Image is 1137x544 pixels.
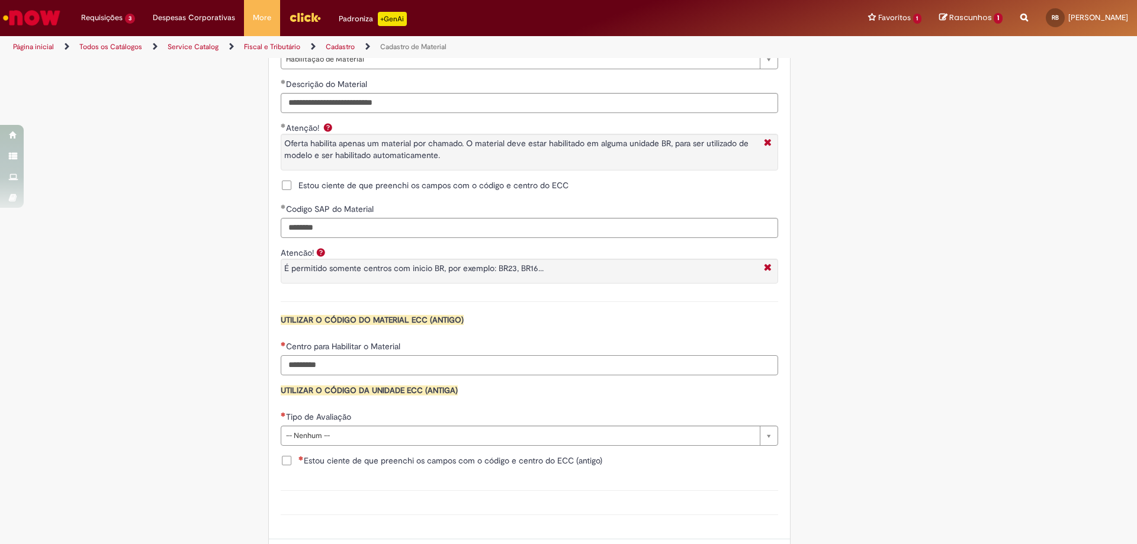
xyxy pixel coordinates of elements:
[168,42,219,51] a: Service Catalog
[281,123,286,128] span: Obrigatório Preenchido
[913,14,922,24] span: 1
[286,426,754,445] span: -- Nenhum --
[286,411,354,422] span: Tipo de Avaliação
[939,12,1003,24] a: Rascunhos
[281,93,778,113] input: Descrição do Material
[281,204,286,209] span: Obrigatório Preenchido
[761,137,775,150] i: Fechar More information Por question_aten_o
[298,455,602,466] span: Estou ciente de que preenchi os campos com o código e centro do ECC (antigo)
[289,8,321,26] img: click_logo_yellow_360x200.png
[380,42,447,51] a: Cadastro de Material
[298,456,304,461] span: Necessários
[286,79,370,89] span: Descrição do Material
[286,204,376,214] span: Codigo SAP do Material
[281,218,778,238] input: Codigo SAP do Material
[314,247,328,257] span: Ajuda para Atencão!
[9,36,749,58] ul: Trilhas de página
[1,6,62,30] img: ServiceNow
[298,179,568,191] span: Estou ciente de que preenchi os campos com o código e centro do ECC
[286,123,322,133] span: Atenção!
[281,355,778,375] input: Centro para Habilitar o Material
[284,137,758,161] p: Oferta habilita apenas um material por chamado. O material deve estar habilitado em alguma unidad...
[321,123,335,132] span: Ajuda para Atenção!
[878,12,911,24] span: Favoritos
[281,385,458,395] span: UTILIZAR O CÓDIGO DA UNIDADE ECC (ANTIGA)
[244,42,300,51] a: Fiscal e Tributário
[253,12,271,24] span: More
[378,12,407,26] p: +GenAi
[761,262,775,275] i: Fechar More information Por question_atencao
[153,12,235,24] span: Despesas Corporativas
[949,12,992,23] span: Rascunhos
[286,50,754,69] span: Habilitação de Material
[81,12,123,24] span: Requisições
[13,42,54,51] a: Página inicial
[281,79,286,84] span: Obrigatório Preenchido
[281,342,286,346] span: Necessários
[326,42,355,51] a: Cadastro
[284,262,758,274] p: É permitido somente centros com inicio BR, por exemplo: BR23, BR16...
[281,315,464,325] span: UTILIZAR O CÓDIGO DO MATERIAL ECC (ANTIGO)
[1052,14,1059,21] span: RB
[286,341,403,352] span: Centro para Habilitar o Material
[994,13,1003,24] span: 1
[281,412,286,417] span: Necessários
[79,42,142,51] a: Todos os Catálogos
[125,14,135,24] span: 3
[1068,12,1128,22] span: [PERSON_NAME]
[339,12,407,26] div: Padroniza
[281,247,314,258] label: Atencão!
